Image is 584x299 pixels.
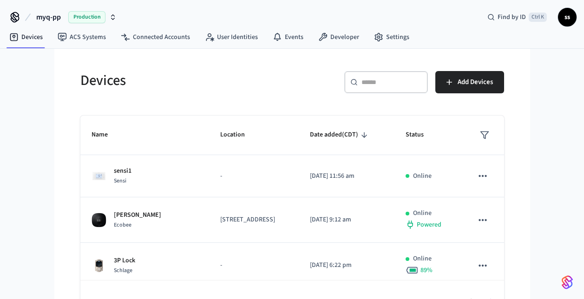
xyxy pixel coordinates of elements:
a: Settings [367,29,417,45]
span: Find by ID [498,13,526,22]
a: ACS Systems [50,29,113,45]
span: 89 % [420,266,433,275]
span: Ecobee [114,221,131,229]
span: Powered [417,220,441,229]
p: [STREET_ADDRESS] [220,215,288,225]
p: Online [413,171,432,181]
img: SeamLogoGradient.69752ec5.svg [562,275,573,290]
p: Online [413,208,432,218]
button: Add Devices [435,71,504,93]
p: [DATE] 6:22 pm [310,260,384,270]
p: [DATE] 9:12 am [310,215,384,225]
span: Name [92,128,120,142]
a: Devices [2,29,50,45]
span: Status [406,128,436,142]
button: ss [558,8,577,26]
span: Date added(CDT) [310,128,370,142]
p: - [220,171,288,181]
h5: Devices [80,71,287,90]
span: Ctrl K [529,13,547,22]
a: Developer [311,29,367,45]
a: Events [265,29,311,45]
span: Schlage [114,266,132,274]
p: sensi1 [114,166,131,176]
div: Find by IDCtrl K [480,9,554,26]
img: Sensi Smart Thermostat (White) [92,169,106,183]
img: ecobee_lite_3 [92,213,106,227]
span: Location [220,128,257,142]
span: Add Devices [458,76,493,88]
span: Production [68,11,105,23]
p: [PERSON_NAME] [114,210,161,220]
span: ss [559,9,576,26]
a: Connected Accounts [113,29,197,45]
span: Sensi [114,177,126,185]
p: 3P Lock [114,256,135,266]
a: User Identities [197,29,265,45]
p: Online [413,254,432,264]
p: - [220,260,288,270]
img: Schlage Sense Smart Deadbolt with Camelot Trim, Front [92,258,106,273]
p: [DATE] 11:56 am [310,171,384,181]
span: myq-pp [36,12,61,23]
